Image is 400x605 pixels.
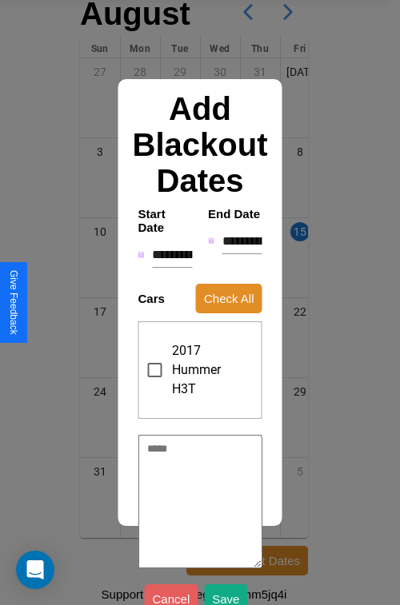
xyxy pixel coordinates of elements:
[8,270,19,335] div: Give Feedback
[208,207,262,221] h4: End Date
[138,207,193,234] h4: Start Date
[196,284,262,313] button: Check All
[130,91,270,199] h2: Add Blackout Dates
[172,341,222,399] span: 2017 Hummer H3T
[16,551,54,589] div: Open Intercom Messenger
[138,292,165,305] h4: Cars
